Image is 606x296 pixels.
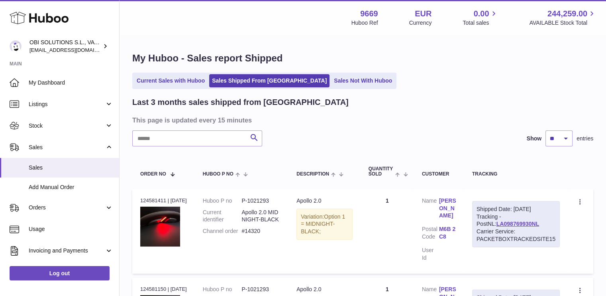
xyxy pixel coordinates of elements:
[241,286,280,293] dd: P-1021293
[10,266,110,280] a: Log out
[415,8,431,19] strong: EUR
[29,144,105,151] span: Sales
[296,286,353,293] div: Apollo 2.0
[472,172,560,177] div: Tracking
[369,166,394,177] span: Quantity Sold
[296,209,353,240] div: Variation:
[29,184,113,191] span: Add Manual Order
[10,40,22,52] img: hello@myobistore.com
[472,201,560,247] div: Tracking - PostNL:
[351,19,378,27] div: Huboo Ref
[203,172,233,177] span: Huboo P no
[360,8,378,19] strong: 9669
[29,47,117,53] span: [EMAIL_ADDRESS][DOMAIN_NAME]
[409,19,432,27] div: Currency
[361,189,414,274] td: 1
[463,19,498,27] span: Total sales
[529,19,596,27] span: AVAILABLE Stock Total
[241,209,280,224] dd: Apollo 2.0 MIDNIGHT-BLACK
[439,225,456,241] a: M6B 2C8
[29,79,113,87] span: My Dashboard
[29,164,113,172] span: Sales
[29,122,105,130] span: Stock
[422,225,439,243] dt: Postal Code
[132,97,349,108] h2: Last 3 months sales shipped from [GEOGRAPHIC_DATA]
[422,172,456,177] div: Customer
[477,205,555,213] div: Shipped Date: [DATE]
[140,197,187,204] div: 124581411 | [DATE]
[203,227,242,235] dt: Channel order
[140,207,180,247] img: 96691737388559.jpg
[241,197,280,205] dd: P-1021293
[134,74,208,87] a: Current Sales with Huboo
[477,228,555,243] div: Carrier Service: PACKETBOXTRACKEDSITE15
[140,286,187,293] div: 124581150 | [DATE]
[203,209,242,224] dt: Current identifier
[29,39,101,54] div: OBI SOLUTIONS S.L., VAT: B70911078
[577,135,593,142] span: entries
[463,8,498,27] a: 0.00 Total sales
[301,213,345,235] span: Option 1 = MIDNIGHT-BLACK;
[132,116,591,124] h3: This page is updated every 15 minutes
[203,197,242,205] dt: Huboo P no
[29,247,105,255] span: Invoicing and Payments
[529,8,596,27] a: 244,259.00 AVAILABLE Stock Total
[29,101,105,108] span: Listings
[140,172,166,177] span: Order No
[422,197,439,222] dt: Name
[29,204,105,211] span: Orders
[203,286,242,293] dt: Huboo P no
[296,172,329,177] span: Description
[547,8,587,19] span: 244,259.00
[296,197,353,205] div: Apollo 2.0
[209,74,329,87] a: Sales Shipped From [GEOGRAPHIC_DATA]
[422,247,439,262] dt: User Id
[241,227,280,235] dd: #14320
[331,74,395,87] a: Sales Not With Huboo
[474,8,489,19] span: 0.00
[29,225,113,233] span: Usage
[527,135,541,142] label: Show
[439,197,456,220] a: [PERSON_NAME]
[496,221,539,227] a: LA098769930NL
[132,52,593,65] h1: My Huboo - Sales report Shipped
